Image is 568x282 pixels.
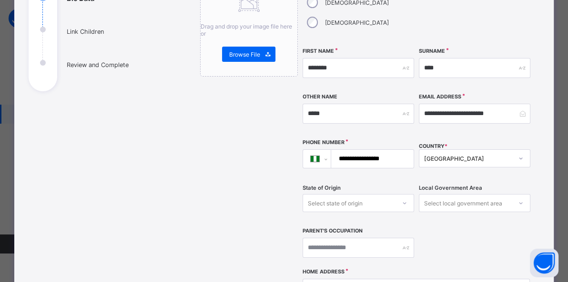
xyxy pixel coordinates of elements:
span: State of Origin [303,185,341,191]
label: Other Name [303,94,337,100]
div: Select state of origin [308,194,363,212]
button: Open asap [530,249,558,277]
span: Browse File [229,51,260,58]
label: Home Address [303,269,345,275]
label: Surname [419,48,445,54]
label: Email Address [419,94,461,100]
span: Drag and drop your image file here or [201,23,292,37]
span: COUNTRY [419,143,447,149]
div: [GEOGRAPHIC_DATA] [424,155,513,162]
label: [DEMOGRAPHIC_DATA] [325,19,388,26]
div: Select local government area [424,194,502,212]
label: Parent's Occupation [303,228,363,234]
label: First Name [303,48,334,54]
span: Local Government Area [419,185,482,191]
label: Phone Number [303,139,345,146]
